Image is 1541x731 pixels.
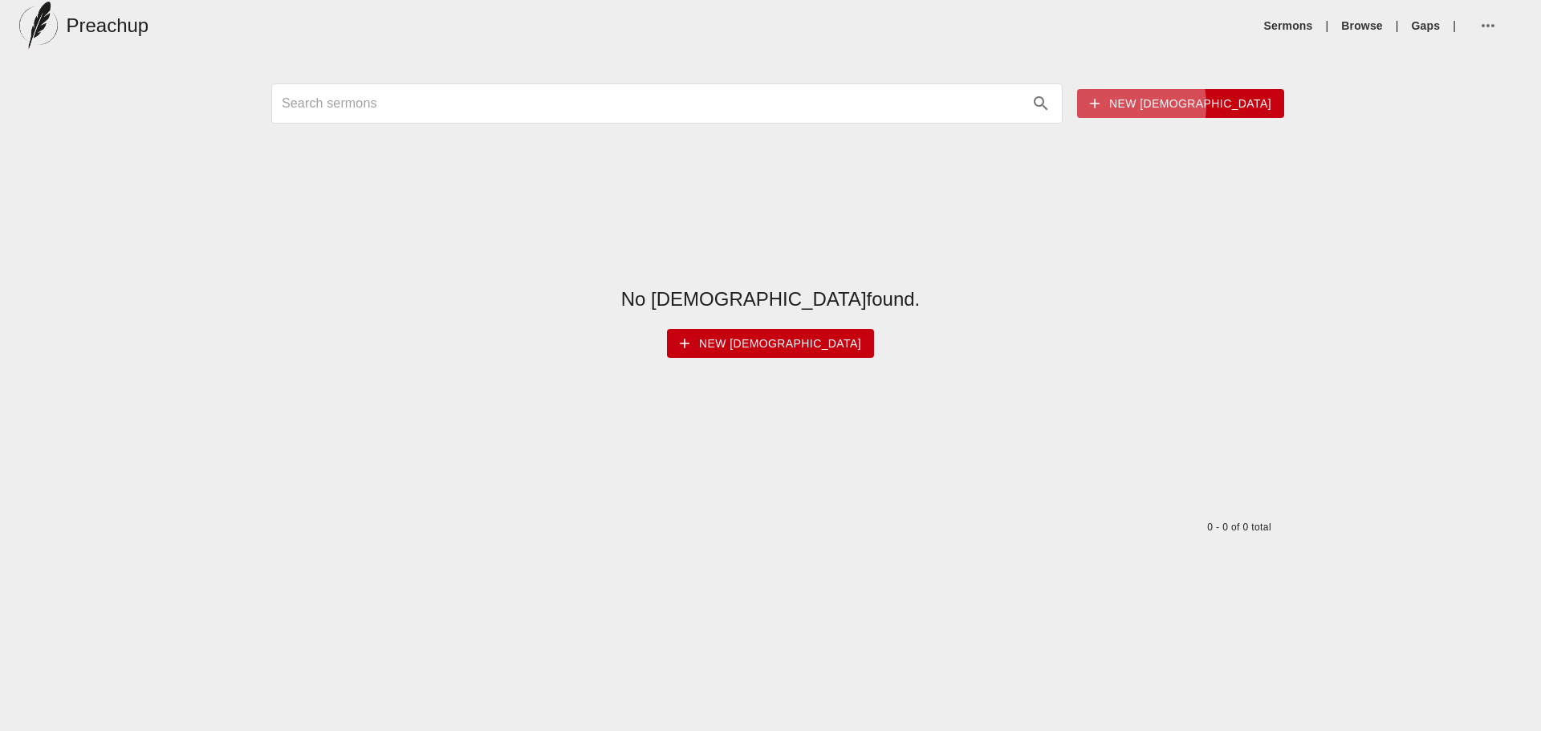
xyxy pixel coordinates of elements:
[282,91,1023,116] input: Search sermons
[1090,94,1271,114] span: New [DEMOGRAPHIC_DATA]
[1199,522,1271,533] span: 0 - 0 of 0 total
[66,13,148,39] h5: Preachup
[1319,18,1336,34] li: |
[1389,18,1405,34] li: |
[667,329,874,359] button: New [DEMOGRAPHIC_DATA]
[621,286,921,312] h5: No [DEMOGRAPHIC_DATA] found.
[680,334,861,354] span: New [DEMOGRAPHIC_DATA]
[1412,18,1441,34] a: Gaps
[1264,18,1313,34] a: Sermons
[19,2,58,50] img: preachup-logo.png
[1446,18,1462,34] li: |
[1077,89,1284,119] button: New [DEMOGRAPHIC_DATA]
[1023,86,1059,121] button: search
[1341,18,1382,34] a: Browse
